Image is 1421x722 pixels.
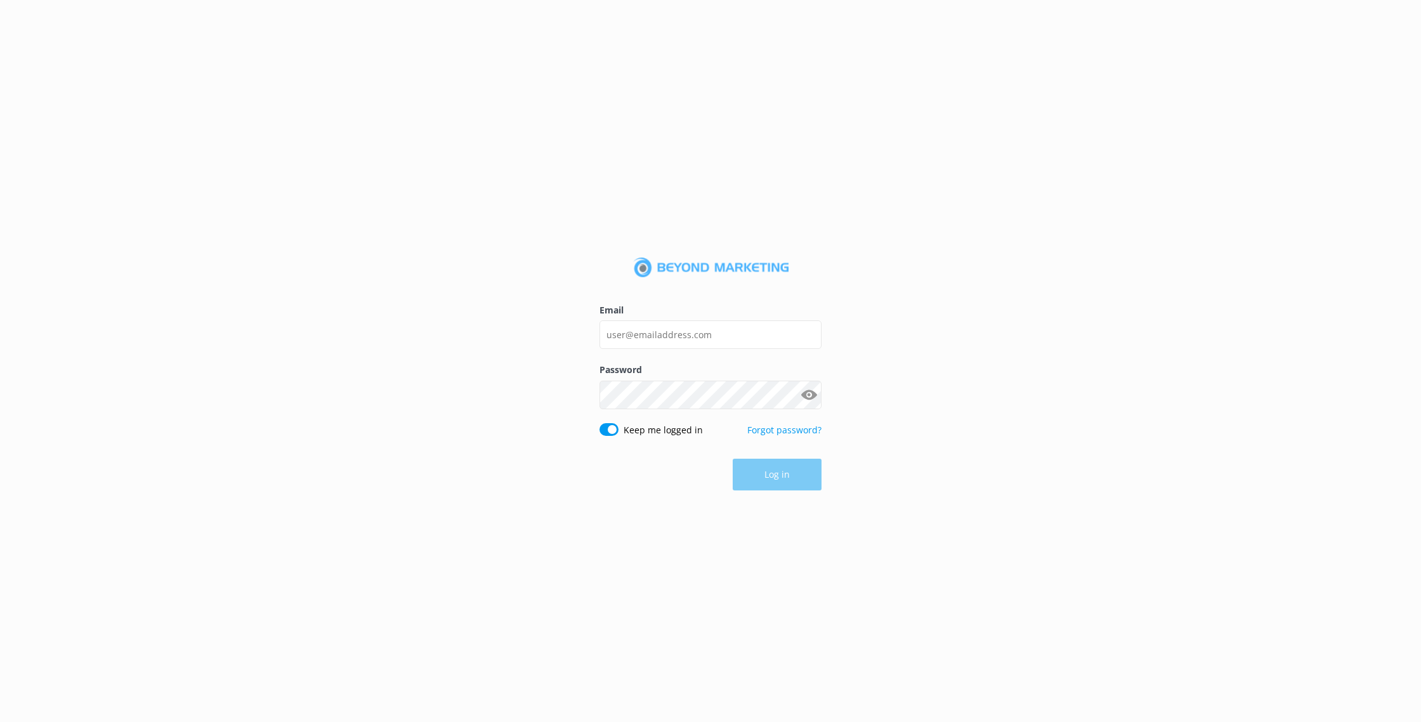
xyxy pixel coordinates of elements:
label: Keep me logged in [624,423,703,437]
a: Forgot password? [747,424,822,436]
input: user@emailaddress.com [599,320,822,349]
label: Email [599,303,822,317]
button: Show password [796,382,822,407]
img: 3-1676954853.png [633,258,789,278]
label: Password [599,363,822,377]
